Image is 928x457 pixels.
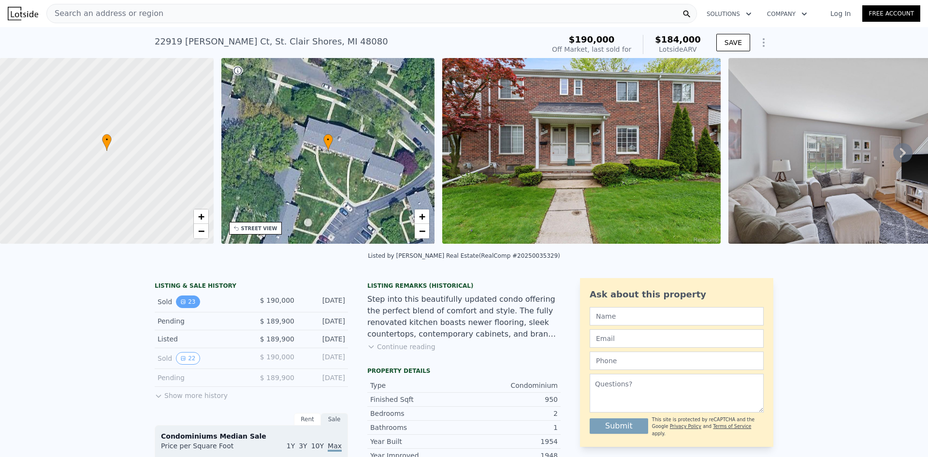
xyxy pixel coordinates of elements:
span: $ 189,900 [260,317,294,325]
a: Zoom in [415,209,429,224]
div: Type [370,381,464,390]
span: • [323,135,333,144]
span: − [198,225,204,237]
span: Search an address or region [47,8,163,19]
div: 1 [464,423,558,432]
input: Email [590,329,764,348]
div: 1954 [464,437,558,446]
div: Listed by [PERSON_NAME] Real Estate (RealComp #20250035329) [368,252,560,259]
div: Condominium [464,381,558,390]
div: Ask about this property [590,288,764,301]
a: Zoom in [194,209,208,224]
span: $190,000 [569,34,615,44]
span: + [419,210,425,222]
span: $ 189,900 [260,374,294,382]
div: • [323,134,333,151]
div: STREET VIEW [241,225,277,232]
button: SAVE [716,34,750,51]
div: Step into this beautifully updated condo offering the perfect blend of comfort and style. The ful... [367,294,561,340]
div: [DATE] [302,295,345,308]
div: Lotside ARV [655,44,701,54]
div: This site is protected by reCAPTCHA and the Google and apply. [652,416,764,437]
span: $ 190,000 [260,353,294,361]
div: [DATE] [302,352,345,365]
div: Finished Sqft [370,395,464,404]
span: $184,000 [655,34,701,44]
span: − [419,225,425,237]
div: Sold [158,352,244,365]
div: Bedrooms [370,409,464,418]
button: View historical data [176,295,200,308]
a: Log In [819,9,862,18]
div: 950 [464,395,558,404]
div: 22919 [PERSON_NAME] Ct , St. Clair Shores , MI 48080 [155,35,388,48]
div: Bathrooms [370,423,464,432]
div: Pending [158,373,244,383]
div: [DATE] [302,334,345,344]
div: Sold [158,295,244,308]
div: Price per Square Foot [161,441,251,457]
div: Year Built [370,437,464,446]
div: Pending [158,316,244,326]
button: Company [759,5,815,23]
img: Lotside [8,7,38,20]
div: LISTING & SALE HISTORY [155,282,348,292]
button: Show more history [155,387,228,400]
div: [DATE] [302,373,345,383]
a: Zoom out [194,224,208,238]
button: Continue reading [367,342,435,352]
a: Privacy Policy [670,424,701,429]
div: Property details [367,367,561,375]
div: [DATE] [302,316,345,326]
span: $ 190,000 [260,296,294,304]
div: 2 [464,409,558,418]
div: • [102,134,112,151]
div: Off Market, last sold for [552,44,631,54]
button: Solutions [699,5,759,23]
a: Terms of Service [713,424,751,429]
span: Max [328,442,342,452]
div: Condominiums Median Sale [161,431,342,441]
input: Name [590,307,764,325]
div: Sale [321,413,348,426]
button: View historical data [176,352,200,365]
img: Sale: 139695808 Parcel: 55367069 [442,58,721,244]
input: Phone [590,352,764,370]
span: + [198,210,204,222]
button: Show Options [754,33,773,52]
button: Submit [590,418,648,434]
a: Zoom out [415,224,429,238]
a: Free Account [862,5,920,22]
span: 10Y [311,442,324,450]
div: Listed [158,334,244,344]
span: $ 189,900 [260,335,294,343]
span: • [102,135,112,144]
div: Listing Remarks (Historical) [367,282,561,290]
div: Rent [294,413,321,426]
span: 3Y [299,442,307,450]
span: 1Y [287,442,295,450]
